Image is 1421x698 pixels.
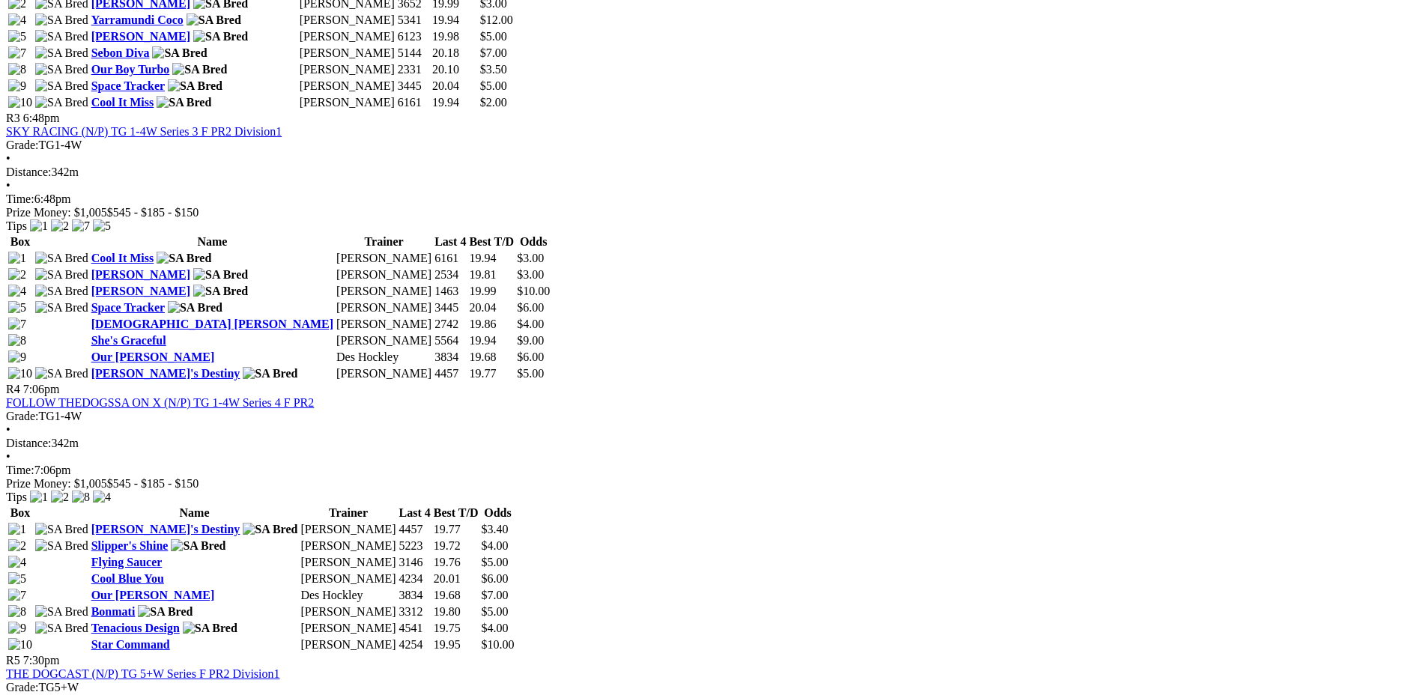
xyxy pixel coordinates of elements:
img: SA Bred [35,367,88,380]
span: $3.00 [517,252,544,264]
img: 4 [8,556,26,569]
td: [PERSON_NAME] [299,13,396,28]
a: Our [PERSON_NAME] [91,589,215,601]
td: 19.72 [433,538,479,553]
a: Slipper's Shine [91,539,169,552]
td: [PERSON_NAME] [336,317,432,332]
img: SA Bred [35,268,88,282]
td: [PERSON_NAME] [300,621,396,636]
td: [PERSON_NAME] [299,29,396,44]
td: [PERSON_NAME] [336,333,432,348]
span: Grade: [6,410,39,422]
div: Prize Money: $1,005 [6,206,1415,219]
td: 19.81 [468,267,515,282]
span: R3 [6,112,20,124]
span: $545 - $185 - $150 [107,206,199,219]
a: [PERSON_NAME] [91,268,190,281]
td: [PERSON_NAME] [299,46,396,61]
td: 19.98 [431,29,478,44]
img: SA Bred [35,523,88,536]
th: Best T/D [468,234,515,249]
th: Name [91,234,334,249]
td: Des Hockley [300,588,396,603]
a: Our [PERSON_NAME] [91,350,215,363]
th: Odds [516,234,551,249]
td: 19.99 [468,284,515,299]
td: [PERSON_NAME] [300,538,396,553]
td: 19.94 [468,333,515,348]
span: $6.00 [481,572,508,585]
td: 3834 [434,350,467,365]
img: 2 [51,491,69,504]
td: [PERSON_NAME] [299,95,396,110]
a: She's Graceful [91,334,166,347]
img: SA Bred [193,268,248,282]
img: 10 [8,367,32,380]
td: 6161 [397,95,430,110]
a: Our Boy Turbo [91,63,170,76]
td: 19.77 [433,522,479,537]
span: Box [10,235,31,248]
img: SA Bred [183,622,237,635]
td: 5564 [434,333,467,348]
img: SA Bred [193,285,248,298]
span: Box [10,506,31,519]
span: $5.00 [481,556,508,568]
td: 19.68 [468,350,515,365]
span: $4.00 [517,318,544,330]
th: Trainer [336,234,432,249]
img: 1 [30,491,48,504]
img: 9 [8,350,26,364]
td: 19.68 [433,588,479,603]
td: 20.10 [431,62,478,77]
td: 19.77 [468,366,515,381]
a: FOLLOW THEDOGSSA ON X (N/P) TG 1-4W Series 4 F PR2 [6,396,314,409]
td: 19.94 [431,13,478,28]
span: • [6,450,10,463]
img: 2 [8,539,26,553]
td: [PERSON_NAME] [336,366,432,381]
td: [PERSON_NAME] [299,79,396,94]
span: R4 [6,383,20,395]
img: SA Bred [35,30,88,43]
td: 2331 [397,62,430,77]
td: 19.76 [433,555,479,570]
td: 19.86 [468,317,515,332]
td: 5223 [399,538,431,553]
a: Flying Saucer [91,556,163,568]
td: Des Hockley [336,350,432,365]
th: Last 4 [434,234,467,249]
img: SA Bred [171,539,225,553]
span: $5.00 [481,605,508,618]
th: Odds [480,506,515,521]
span: • [6,423,10,436]
td: 19.95 [433,637,479,652]
div: TG5+W [6,681,1415,694]
a: Cool Blue You [91,572,164,585]
td: 19.94 [468,251,515,266]
td: [PERSON_NAME] [300,637,396,652]
div: 7:06pm [6,464,1415,477]
td: 2742 [434,317,467,332]
span: $3.00 [517,268,544,281]
img: 10 [8,96,32,109]
img: SA Bred [243,523,297,536]
a: Cool It Miss [91,96,154,109]
td: 20.01 [433,571,479,586]
th: Trainer [300,506,396,521]
span: $545 - $185 - $150 [107,477,199,490]
span: 6:48pm [23,112,60,124]
td: 3146 [399,555,431,570]
a: Bonmati [91,605,136,618]
td: 19.80 [433,604,479,619]
div: 342m [6,166,1415,179]
th: Last 4 [399,506,431,521]
span: $4.00 [481,622,508,634]
td: 20.04 [468,300,515,315]
td: 3445 [434,300,467,315]
img: SA Bred [168,79,222,93]
img: SA Bred [35,301,88,315]
img: SA Bred [35,79,88,93]
img: SA Bred [157,252,211,265]
td: 3312 [399,604,431,619]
